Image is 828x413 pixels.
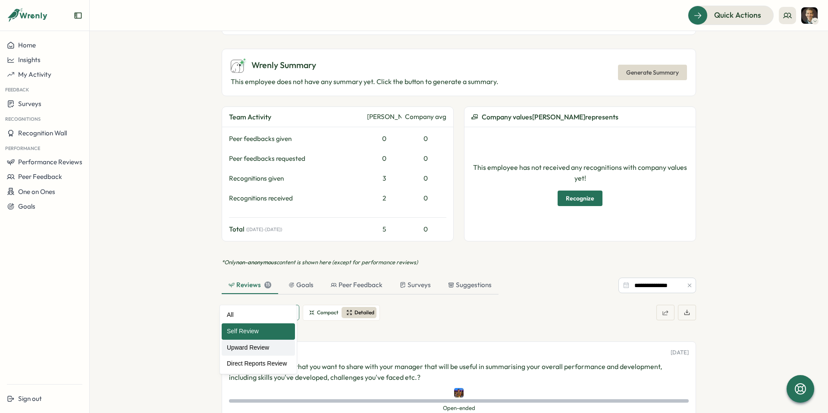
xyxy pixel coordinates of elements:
[405,174,446,183] div: 0
[18,172,62,181] span: Peer Feedback
[18,56,41,64] span: Insights
[482,112,618,122] span: Company values [PERSON_NAME] represents
[74,11,82,20] button: Expand sidebar
[222,356,295,372] div: Direct Reports Review
[18,129,67,137] span: Recognition Wall
[618,65,687,80] button: Generate Summary
[626,65,679,80] span: Generate Summary
[229,174,364,183] div: Recognitions given
[264,282,271,288] div: 15
[405,194,446,203] div: 0
[18,158,82,166] span: Performance Reviews
[354,309,374,317] span: Detailed
[229,404,689,412] span: Open-ended
[229,225,245,234] span: Total
[671,349,689,357] p: [DATE]
[801,7,818,24] img: Bill Warshauer
[405,225,446,234] div: 0
[236,259,276,266] span: non-anonymous
[289,280,314,290] div: Goals
[405,154,446,163] div: 0
[367,154,401,163] div: 0
[229,154,364,163] div: Peer feedbacks requested
[317,309,339,317] span: Compact
[400,280,431,290] div: Surveys
[229,134,364,144] div: Peer feedbacks given
[558,191,602,206] button: Recognize
[231,76,499,87] p: This employee does not have any summary yet. Click the button to generate a summary.
[367,134,401,144] div: 0
[405,112,446,122] div: Company avg
[222,323,295,340] div: Self Review
[367,112,401,122] div: [PERSON_NAME]
[18,394,42,403] span: Sign out
[367,194,401,203] div: 2
[229,194,364,203] div: Recognitions received
[18,70,51,78] span: My Activity
[18,202,35,210] span: Goals
[367,225,401,234] div: 5
[18,188,55,196] span: One on Ones
[566,191,594,206] span: Recognize
[331,280,383,290] div: Peer Feedback
[454,388,464,397] img: Nicole Stanaland
[405,134,446,144] div: 0
[18,100,41,108] span: Surveys
[18,41,36,49] span: Home
[222,259,696,266] p: *Only content is shown here (except for performance reviews)
[471,162,689,184] p: This employee has not received any recognitions with company values yet!
[229,361,689,383] p: Is there anything else that you want to share with your manager that will be useful in summarisin...
[448,280,492,290] div: Suggestions
[229,112,364,122] div: Team Activity
[688,6,774,25] button: Quick Actions
[246,227,282,232] span: ( [DATE] - [DATE] )
[714,9,761,21] span: Quick Actions
[251,59,316,72] span: Wrenly Summary
[367,174,401,183] div: 3
[229,280,271,290] div: Reviews
[222,340,295,356] div: Upward Review
[222,307,295,323] div: All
